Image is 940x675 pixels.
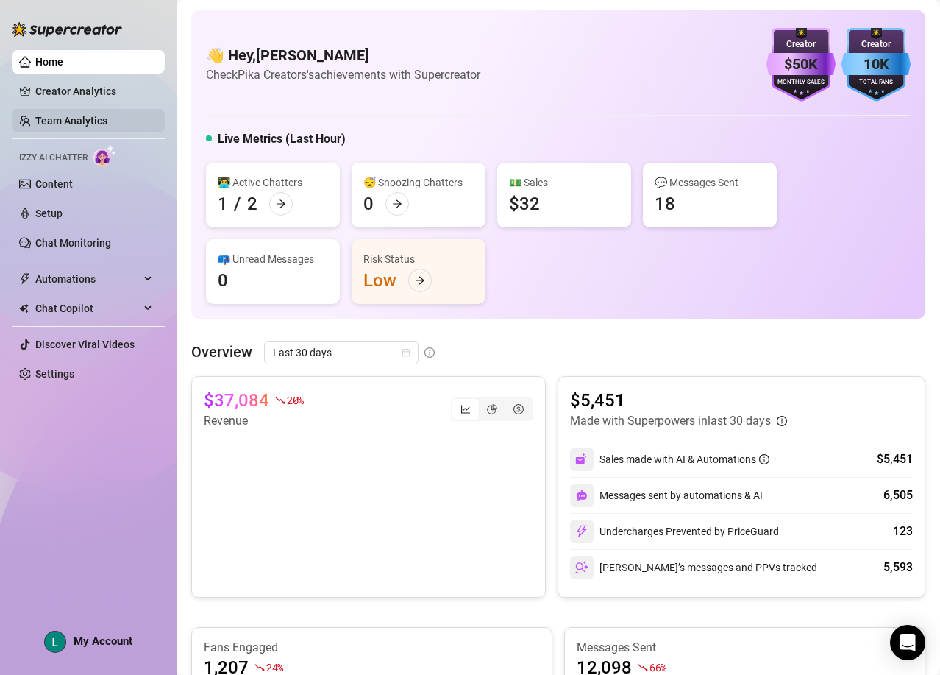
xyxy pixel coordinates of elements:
h5: Live Metrics (Last Hour) [218,130,346,148]
span: info-circle [424,347,435,358]
span: arrow-right [392,199,402,209]
article: $37,084 [204,389,269,412]
img: svg%3e [575,525,588,538]
div: segmented control [451,397,533,421]
span: calendar [402,348,410,357]
article: Messages Sent [577,640,913,656]
span: thunderbolt [19,273,31,285]
span: arrow-right [415,275,425,286]
a: Team Analytics [35,115,107,127]
div: 📪 Unread Messages [218,251,328,267]
a: Creator Analytics [35,79,153,103]
div: 0 [218,269,228,292]
article: Overview [191,341,252,363]
img: Chat Copilot [19,303,29,314]
div: Risk Status [363,251,474,267]
div: 18 [655,192,675,216]
span: My Account [74,635,132,648]
div: $5,451 [877,450,913,468]
span: pie-chart [487,404,497,414]
span: fall [275,395,285,406]
span: line-chart [460,404,471,414]
img: svg%3e [576,490,588,501]
span: 66 % [649,660,666,674]
div: Open Intercom Messenger [890,625,925,660]
div: [PERSON_NAME]’s messages and PPVs tracked [570,556,817,579]
img: svg%3e [575,453,588,466]
span: Izzy AI Chatter [19,151,88,165]
div: 😴 Snoozing Chatters [363,174,474,191]
div: Undercharges Prevented by PriceGuard [570,520,779,543]
span: 24 % [266,660,283,674]
div: 123 [893,523,913,540]
div: 💵 Sales [509,174,619,191]
article: Made with Superpowers in last 30 days [570,412,771,430]
img: svg%3e [575,561,588,574]
article: Revenue [204,412,304,430]
h4: 👋 Hey, [PERSON_NAME] [206,45,480,66]
div: 💬 Messages Sent [655,174,765,191]
img: AI Chatter [93,145,116,166]
div: 2 [247,192,257,216]
a: Chat Monitoring [35,237,111,249]
a: Content [35,178,73,190]
article: Fans Engaged [204,640,540,656]
div: Creator [841,38,911,52]
div: 1 [218,192,228,216]
div: 6,505 [883,487,913,504]
span: Chat Copilot [35,297,140,320]
div: Total Fans [841,78,911,88]
article: Check Pika Creators's achievements with Supercreator [206,66,480,84]
a: Discover Viral Videos [35,339,135,350]
div: 5,593 [883,559,913,576]
span: info-circle [777,416,787,426]
span: info-circle [759,454,769,464]
div: $50K [766,53,836,76]
div: Creator [766,38,836,52]
img: purple-badge-B9DA21FR.svg [766,28,836,102]
div: Messages sent by automations & AI [570,484,763,507]
div: 👩‍💻 Active Chatters [218,174,328,191]
span: Automations [35,267,140,291]
span: Last 30 days [273,342,410,364]
article: $5,451 [570,389,787,412]
a: Settings [35,368,74,380]
div: 0 [363,192,374,216]
div: $32 [509,192,540,216]
a: Home [35,56,63,68]
img: ACg8ocI2jAYWZdSRkC41xWk63-i-IT3bmK9QNDwIXpnWFReSXdY2eg=s96-c [45,632,65,652]
span: fall [638,662,648,673]
span: 20 % [287,393,304,407]
div: 10K [841,53,911,76]
span: fall [254,662,265,673]
div: Monthly Sales [766,78,836,88]
div: Sales made with AI & Automations [599,451,769,467]
img: blue-badge-DgoSNQY1.svg [841,28,911,102]
span: arrow-right [276,199,286,209]
a: Setup [35,208,63,219]
span: dollar-circle [513,404,524,414]
img: logo-BBDzfeDw.svg [12,22,122,37]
